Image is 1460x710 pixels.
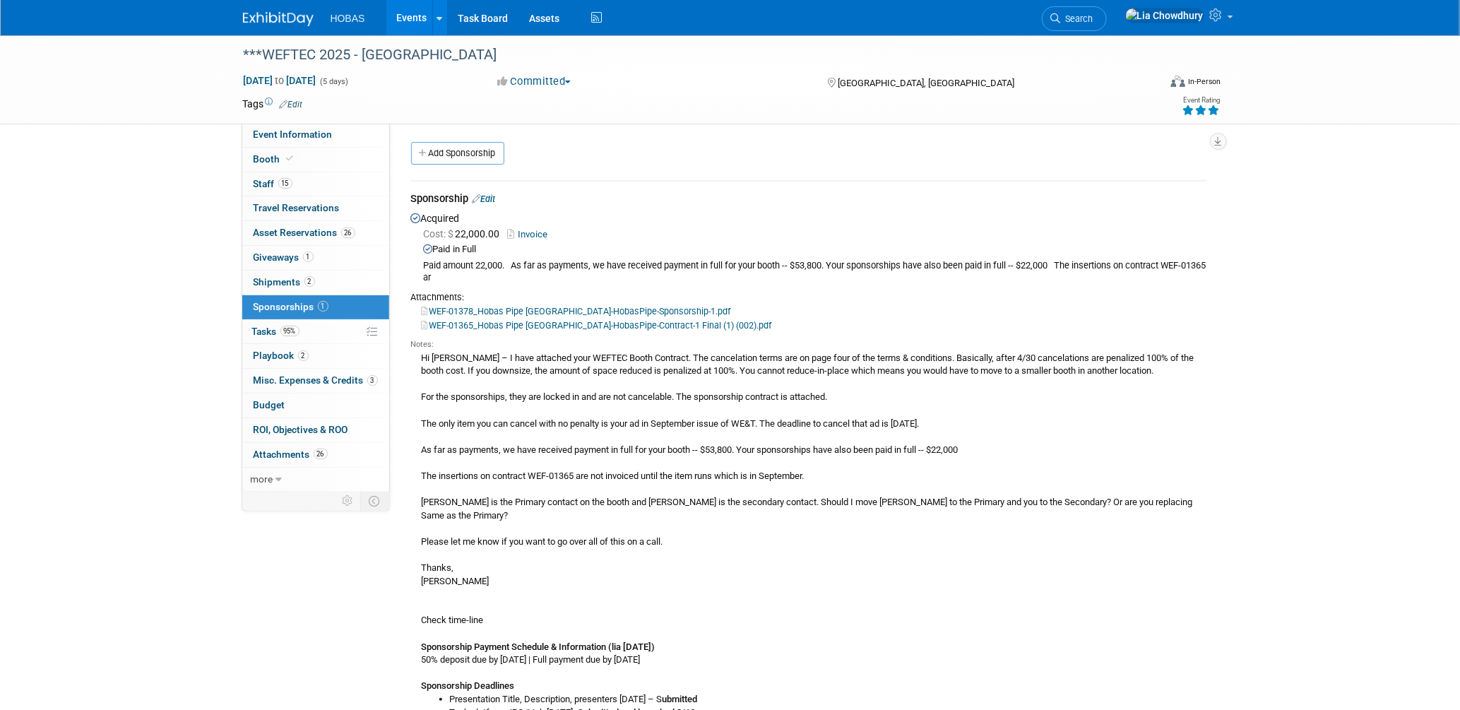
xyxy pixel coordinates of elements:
a: Staff15 [242,172,389,196]
img: Format-Inperson.png [1171,76,1185,87]
span: Budget [254,399,285,410]
span: Sponsorships [254,301,328,312]
a: Attachments26 [242,443,389,467]
a: Budget [242,394,389,418]
a: Tasks95% [242,320,389,344]
div: Event Rating [1182,97,1220,104]
img: Lia Chowdhury [1125,8,1204,23]
a: ROI, Objectives & ROO [242,418,389,442]
div: In-Person [1187,76,1221,87]
button: Committed [492,74,576,89]
span: Shipments [254,276,315,288]
span: Search [1061,13,1093,24]
span: [DATE] [DATE] [243,74,317,87]
a: Event Information [242,123,389,147]
span: (5 days) [319,77,349,86]
span: [GEOGRAPHIC_DATA], [GEOGRAPHIC_DATA] [838,78,1014,88]
div: Notes: [411,339,1207,350]
a: Invoice [508,229,554,239]
span: Event Information [254,129,333,140]
span: Misc. Expenses & Credits [254,374,378,386]
a: Misc. Expenses & Credits3 [242,369,389,393]
a: Sponsorships1 [242,295,389,319]
a: Search [1042,6,1107,31]
div: Event Format [1076,73,1221,95]
span: 2 [304,276,315,287]
i: Booth reservation complete [287,155,294,162]
b: ubmitted [663,694,698,704]
span: 22,000.00 [424,228,506,239]
div: Attachments: [411,291,1207,304]
b: Sponsorship Deadlines [422,680,515,691]
b: Sponsorship Payment Schedule & Information (lia [DATE]) [422,641,655,652]
a: Travel Reservations [242,196,389,220]
span: Travel Reservations [254,202,340,213]
a: Edit [280,100,303,110]
span: Attachments [254,449,328,460]
span: more [251,473,273,485]
span: Booth [254,153,297,165]
span: 3 [367,375,378,386]
span: HOBAS [331,13,365,24]
td: Tags [243,97,303,111]
span: to [273,75,287,86]
li: Presentation Title, Description, presenters [DATE] – S [450,693,1207,706]
span: 95% [280,326,299,336]
td: Personalize Event Tab Strip [336,492,361,510]
span: 15 [278,178,292,189]
span: 26 [341,227,355,238]
span: Giveaways [254,252,314,263]
a: Asset Reservations26 [242,221,389,245]
a: Playbook2 [242,344,389,368]
a: WEF-01365_Hobas Pipe [GEOGRAPHIC_DATA]-HobasPipe-Contract-1 Final (1) (002).pdf [422,320,772,331]
div: Sponsorship [411,191,1207,209]
div: Paid in Full [424,243,1207,256]
a: more [242,468,389,492]
span: 26 [314,449,328,459]
span: Playbook [254,350,309,361]
img: ExhibitDay [243,12,314,26]
span: Staff [254,178,292,189]
a: Shipments2 [242,271,389,295]
span: Tasks [252,326,299,337]
span: 2 [298,350,309,361]
a: Giveaways1 [242,246,389,270]
a: Booth [242,148,389,172]
span: Cost: $ [424,228,456,239]
a: Edit [473,194,496,204]
span: Asset Reservations [254,227,355,238]
div: ***WEFTEC 2025 - [GEOGRAPHIC_DATA] [239,42,1138,68]
a: WEF-01378_Hobas Pipe [GEOGRAPHIC_DATA]-HobasPipe-Sponsorship-1.pdf [422,306,731,316]
span: ROI, Objectives & ROO [254,424,348,435]
td: Toggle Event Tabs [360,492,389,510]
span: 1 [303,252,314,262]
div: Paid amount 22,000. As far as payments, we have received payment in full for your booth -- $53,80... [424,260,1207,284]
a: Add Sponsorship [411,142,504,165]
span: 1 [318,301,328,312]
